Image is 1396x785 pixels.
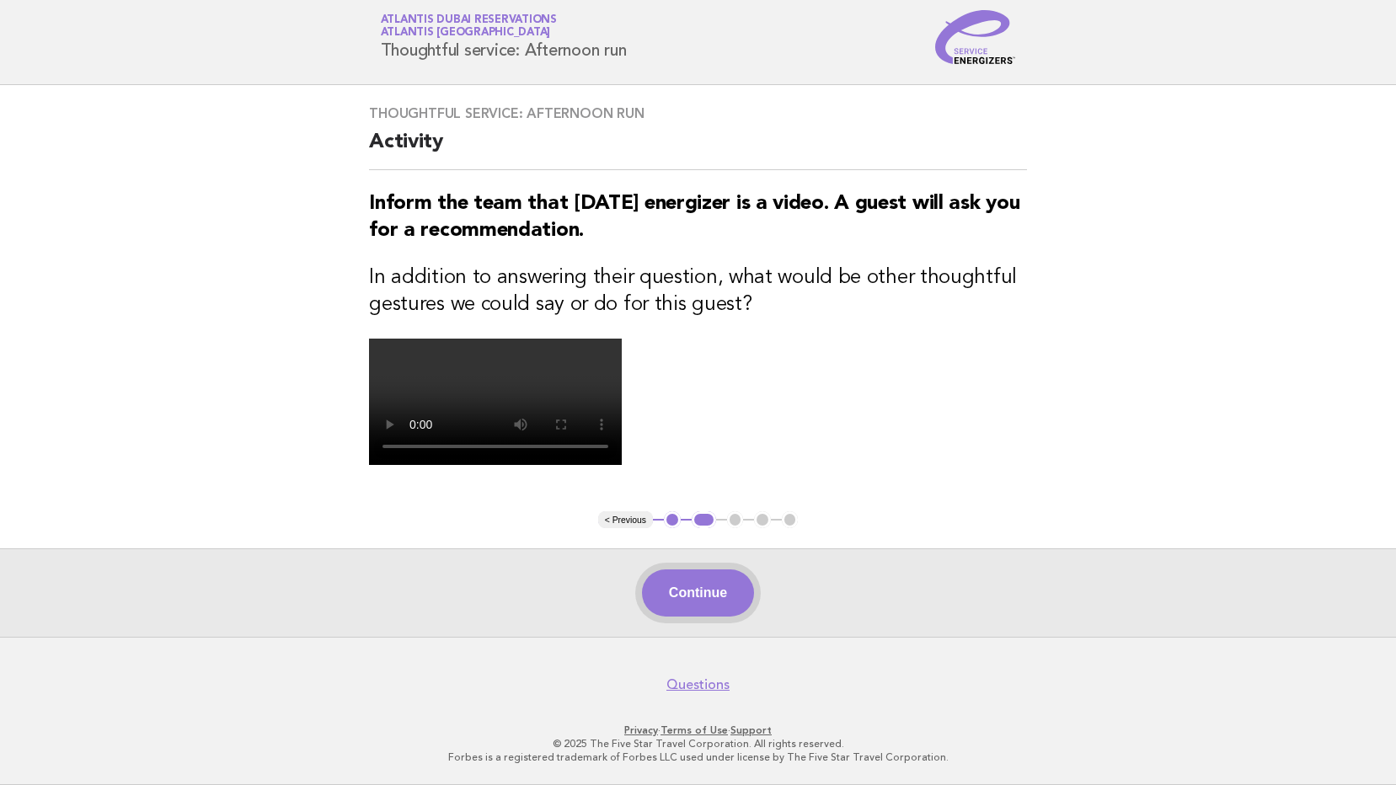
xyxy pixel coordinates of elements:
[624,724,658,736] a: Privacy
[369,129,1027,170] h2: Activity
[381,28,551,39] span: Atlantis [GEOGRAPHIC_DATA]
[369,194,1019,241] strong: Inform the team that [DATE] energizer is a video. A guest will ask you for a recommendation.
[369,105,1027,122] h3: Thoughtful service: Afternoon run
[381,15,627,59] h1: Thoughtful service: Afternoon run
[598,511,653,528] button: < Previous
[661,724,728,736] a: Terms of Use
[183,724,1214,737] p: · ·
[692,511,716,528] button: 2
[381,14,557,38] a: Atlantis Dubai ReservationsAtlantis [GEOGRAPHIC_DATA]
[642,569,754,617] button: Continue
[664,511,681,528] button: 1
[935,10,1016,64] img: Service Energizers
[369,264,1027,318] h3: In addition to answering their question, what would be other thoughtful gestures we could say or ...
[730,724,772,736] a: Support
[666,676,730,693] a: Questions
[183,750,1214,764] p: Forbes is a registered trademark of Forbes LLC used under license by The Five Star Travel Corpora...
[183,737,1214,750] p: © 2025 The Five Star Travel Corporation. All rights reserved.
